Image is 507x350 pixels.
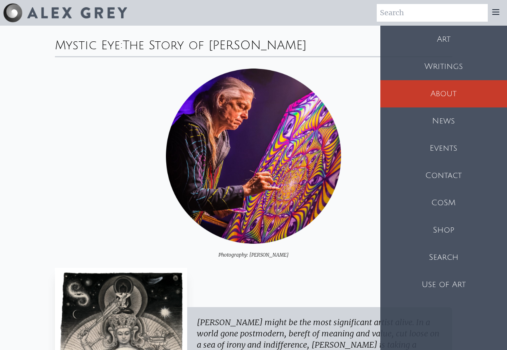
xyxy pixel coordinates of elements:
a: Use of Art [380,271,507,298]
div: Photography: [PERSON_NAME] [55,244,452,258]
a: About [380,80,507,107]
a: Shop [380,216,507,244]
a: Search [380,244,507,271]
a: Events [380,135,507,162]
input: Search [377,4,488,22]
a: News [380,107,507,135]
div: The Story of [PERSON_NAME] [123,39,307,52]
a: CoSM [380,189,507,216]
a: Art [380,26,507,53]
a: Contact [380,162,507,189]
a: Writings [380,53,507,80]
div: Mystic Eye: [55,26,452,56]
